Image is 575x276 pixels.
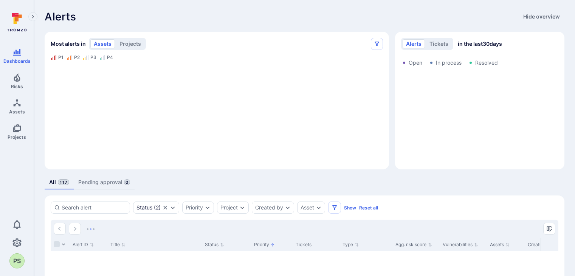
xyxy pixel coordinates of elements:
button: Asset [301,205,314,211]
span: 0 [124,179,130,185]
h1: Alerts [45,11,76,23]
span: Projects [8,134,26,140]
div: open, in process [133,202,179,214]
button: Filters [328,202,341,214]
img: Loading... [87,228,95,230]
div: Most alerts [45,32,389,169]
a: Pending approval [74,175,135,189]
button: Project [220,205,238,211]
button: Status(2) [136,205,161,211]
span: Dashboards [3,58,31,64]
span: Assets [9,109,25,115]
div: P2 [74,54,80,60]
button: Sort by Alert ID [73,242,94,248]
span: Most alerts in [51,40,86,48]
button: Show [344,205,356,211]
button: Expand dropdown [285,205,291,211]
button: Expand navigation menu [28,12,37,21]
button: Sort by Type [343,242,359,248]
button: projects [116,39,144,48]
i: Expand navigation menu [30,14,36,20]
span: Open [409,59,422,67]
span: Resolved [475,59,498,67]
div: Alerts/Tickets trend [395,32,564,169]
button: alerts [403,39,425,48]
div: P3 [90,54,96,60]
span: In process [436,59,462,67]
button: Clear selection [162,205,168,211]
div: ( 2 ) [136,205,161,211]
button: Created by [255,205,283,211]
div: P4 [107,54,113,60]
div: Tickets [296,241,336,248]
button: Expand dropdown [205,205,211,211]
button: Sort by Agg. risk score [395,242,432,248]
button: Expand dropdown [239,205,245,211]
button: Go to the next page [69,223,81,235]
button: Go to the previous page [54,223,66,235]
span: in the last 30 days [458,40,502,48]
button: Sort by Status [205,242,224,248]
button: Expand dropdown [170,205,176,211]
button: Priority [186,205,203,211]
a: All [45,175,74,189]
span: 117 [58,179,69,185]
span: Risks [11,84,23,89]
div: Prashnth Sankaran [9,253,25,268]
button: assets [90,39,115,48]
button: tickets [426,39,452,48]
div: Status [136,205,152,211]
button: Sort by Assets [490,242,510,248]
button: Sort by Priority [254,242,275,248]
button: Sort by Title [110,242,126,248]
input: Search alert [62,204,127,211]
button: Expand dropdown [316,205,322,211]
button: PS [9,253,25,268]
div: P1 [58,54,64,60]
span: Select all rows [54,241,60,247]
button: Manage columns [543,223,555,235]
p: Sorted by: Higher priority first [271,241,275,249]
button: Hide overview [519,11,564,23]
button: Reset all [359,205,378,211]
button: Sort by Vulnerabilities [443,242,478,248]
div: alerts tabs [45,175,564,189]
